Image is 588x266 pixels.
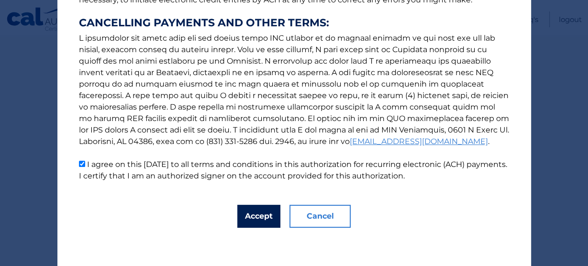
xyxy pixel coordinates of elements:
[79,17,510,29] strong: CANCELLING PAYMENTS AND OTHER TERMS:
[237,205,280,228] button: Accept
[289,205,351,228] button: Cancel
[350,137,488,146] a: [EMAIL_ADDRESS][DOMAIN_NAME]
[79,160,507,180] label: I agree on this [DATE] to all terms and conditions in this authorization for recurring electronic...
